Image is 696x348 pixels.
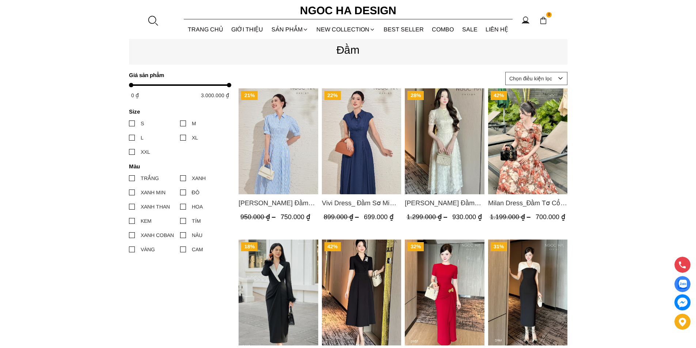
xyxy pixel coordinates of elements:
[192,217,201,225] div: TÍM
[322,239,401,345] a: Product image - Irene Dress - Đầm Vest Dáng Xòe Kèm Đai D713
[239,239,318,345] img: Celine Dress_ Đầm Vest Phối Cổ Mix Lông Cửa Tay D967
[192,245,203,253] div: CAM
[546,12,552,18] span: 0
[405,239,484,345] a: Product image - Daria Dress_ Đầm Xếp Tùng Hông Gắn Tag Cài Kim Loại Màu Đỏ Cao Cấp D957
[192,134,198,142] div: XL
[407,213,449,221] span: 1.299.000 ₫
[239,88,318,194] img: Valerie Dress_ Đầm Sơ Mi Kẻ Sọc Xanh D1001
[322,88,401,194] img: Vivi Dress_ Đầm Sơ Mi Rớt Vai Bò Lụa Màu Xanh D1000
[129,108,227,115] h4: Size
[192,174,206,182] div: XANH
[192,119,196,127] div: M
[322,198,401,208] span: Vivi Dress_ Đầm Sơ Mi Rớt Vai Bò Lụa Màu Xanh D1000
[488,198,567,208] span: Milan Dress_Đầm Tơ Cổ Tròn [PERSON_NAME], [PERSON_NAME] Ly D893
[405,198,484,208] span: [PERSON_NAME] Đầm Tơ Dệt [PERSON_NAME] [PERSON_NAME] D989
[239,239,318,345] a: Product image - Celine Dress_ Đầm Vest Phối Cổ Mix Lông Cửa Tay D967
[293,2,403,19] a: Ngoc Ha Design
[240,213,277,221] span: 950.000 ₫
[239,88,318,194] a: Product image - Valerie Dress_ Đầm Sơ Mi Kẻ Sọc Xanh D1001
[192,203,203,211] div: HOA
[488,239,567,345] a: Product image - Belle Dress_ Đầm Bút Chì Đen Phối Choàng Vai May Ly Màu Trắng Kèm Hoa D961
[141,119,144,127] div: S
[312,20,380,39] a: NEW COLLECTION
[405,88,484,194] a: Product image - Mia Dress_ Đầm Tơ Dệt Hoa Hồng Màu Kem D989
[201,92,229,98] span: 3.000.000 ₫
[535,213,565,221] span: 700.000 ₫
[678,280,687,289] img: Display image
[322,198,401,208] a: Link to Vivi Dress_ Đầm Sơ Mi Rớt Vai Bò Lụa Màu Xanh D1000
[428,20,458,39] a: Combo
[452,213,482,221] span: 930.000 ₫
[281,213,310,221] span: 750.000 ₫
[184,20,228,39] a: TRANG CHỦ
[129,72,227,78] h4: Giá sản phẩm
[141,188,166,196] div: XANH MIN
[674,294,691,310] a: messenger
[267,20,313,39] div: SẢN PHẨM
[192,231,202,239] div: NÂU
[131,92,139,98] span: 0 ₫
[539,16,547,24] img: img-CART-ICON-ksit0nf1
[405,198,484,208] a: Link to Mia Dress_ Đầm Tơ Dệt Hoa Hồng Màu Kem D989
[322,239,401,345] img: Irene Dress - Đầm Vest Dáng Xòe Kèm Đai D713
[239,198,318,208] span: [PERSON_NAME] Đầm Sơ Mi Kẻ Sọc Xanh D1001
[323,213,360,221] span: 899.000 ₫
[482,20,513,39] a: LIÊN HỆ
[380,20,428,39] a: BEST SELLER
[322,88,401,194] a: Product image - Vivi Dress_ Đầm Sơ Mi Rớt Vai Bò Lụa Màu Xanh D1000
[458,20,482,39] a: SALE
[490,213,532,221] span: 1.199.000 ₫
[405,88,484,194] img: Mia Dress_ Đầm Tơ Dệt Hoa Hồng Màu Kem D989
[141,245,155,253] div: VÀNG
[674,276,691,292] a: Display image
[227,20,267,39] a: GIỚI THIỆU
[141,174,159,182] div: TRẮNG
[239,198,318,208] a: Link to Valerie Dress_ Đầm Sơ Mi Kẻ Sọc Xanh D1001
[141,203,170,211] div: XANH THAN
[405,239,484,345] img: Daria Dress_ Đầm Xếp Tùng Hông Gắn Tag Cài Kim Loại Màu Đỏ Cao Cấp D957
[141,231,174,239] div: XANH COBAN
[364,213,393,221] span: 699.000 ₫
[488,88,567,194] a: Product image - Milan Dress_Đầm Tơ Cổ Tròn Đính Hoa, Tùng Xếp Ly D893
[488,239,567,345] img: Belle Dress_ Đầm Bút Chì Đen Phối Choàng Vai May Ly Màu Trắng Kèm Hoa D961
[192,188,199,196] div: ĐỎ
[129,41,567,58] p: Đầm
[129,163,227,169] h4: Màu
[488,198,567,208] a: Link to Milan Dress_Đầm Tơ Cổ Tròn Đính Hoa, Tùng Xếp Ly D893
[141,148,150,156] div: XXL
[488,88,567,194] img: Milan Dress_Đầm Tơ Cổ Tròn Đính Hoa, Tùng Xếp Ly D893
[141,134,144,142] div: L
[141,217,152,225] div: KEM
